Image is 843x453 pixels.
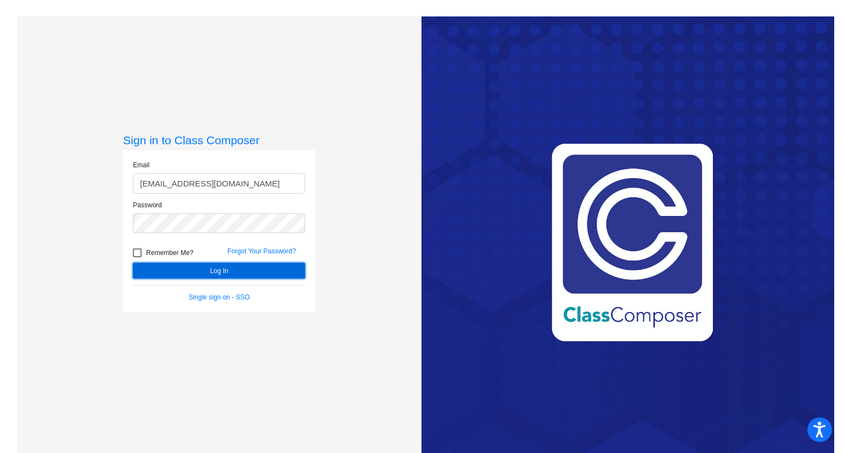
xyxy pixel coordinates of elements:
label: Email [133,160,149,170]
a: Forgot Your Password? [227,247,296,255]
label: Password [133,200,162,210]
h3: Sign in to Class Composer [123,133,315,147]
a: Single sign on - SSO [189,293,250,301]
span: Remember Me? [146,246,193,259]
button: Log In [133,263,305,279]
